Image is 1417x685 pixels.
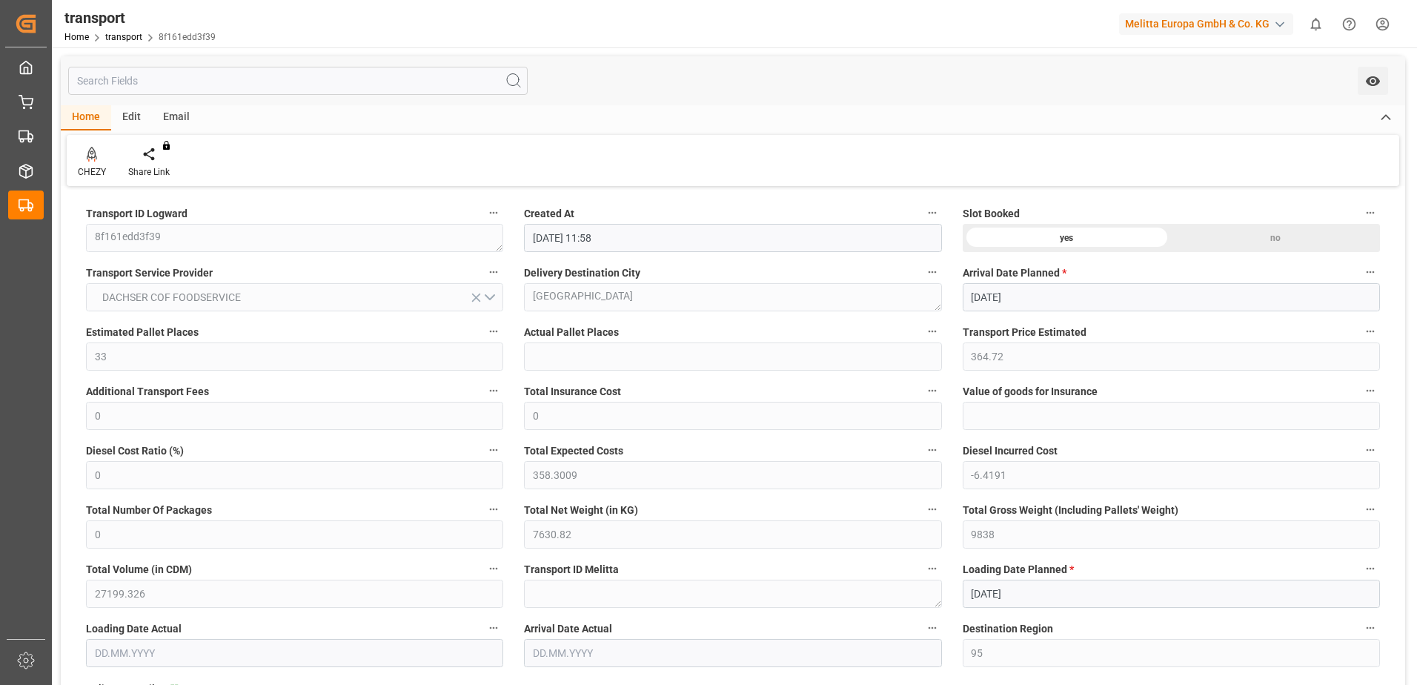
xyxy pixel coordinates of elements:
[86,621,182,637] span: Loading Date Actual
[64,32,89,42] a: Home
[963,384,1098,400] span: Value of goods for Insurance
[963,283,1380,311] input: DD.MM.YYYY
[86,562,192,578] span: Total Volume (in CDM)
[86,325,199,340] span: Estimated Pallet Places
[963,562,1074,578] span: Loading Date Planned
[61,105,111,130] div: Home
[923,262,942,282] button: Delivery Destination City
[86,283,503,311] button: open menu
[1299,7,1333,41] button: show 0 new notifications
[1361,618,1380,638] button: Destination Region
[484,381,503,400] button: Additional Transport Fees
[95,290,248,305] span: DACHSER COF FOODSERVICE
[1361,262,1380,282] button: Arrival Date Planned *
[963,265,1066,281] span: Arrival Date Planned
[78,165,106,179] div: CHEZY
[524,384,621,400] span: Total Insurance Cost
[524,206,574,222] span: Created At
[484,618,503,638] button: Loading Date Actual
[923,500,942,519] button: Total Net Weight (in KG)
[923,559,942,578] button: Transport ID Melitta
[963,503,1178,518] span: Total Gross Weight (Including Pallets' Weight)
[963,443,1058,459] span: Diesel Incurred Cost
[1361,559,1380,578] button: Loading Date Planned *
[484,322,503,341] button: Estimated Pallet Places
[1361,381,1380,400] button: Value of goods for Insurance
[86,224,503,252] textarea: 8f161edd3f39
[524,639,941,667] input: DD.MM.YYYY
[524,325,619,340] span: Actual Pallet Places
[484,440,503,460] button: Diesel Cost Ratio (%)
[963,325,1086,340] span: Transport Price Estimated
[524,562,619,578] span: Transport ID Melitta
[1361,322,1380,341] button: Transport Price Estimated
[86,265,213,281] span: Transport Service Provider
[524,265,640,281] span: Delivery Destination City
[963,621,1053,637] span: Destination Region
[152,105,201,130] div: Email
[484,262,503,282] button: Transport Service Provider
[484,203,503,222] button: Transport ID Logward
[105,32,142,42] a: transport
[86,639,503,667] input: DD.MM.YYYY
[484,500,503,519] button: Total Number Of Packages
[1119,10,1299,38] button: Melitta Europa GmbH & Co. KG
[524,224,941,252] input: DD.MM.YYYY HH:MM
[1361,440,1380,460] button: Diesel Incurred Cost
[923,381,942,400] button: Total Insurance Cost
[86,443,184,459] span: Diesel Cost Ratio (%)
[1119,13,1293,35] div: Melitta Europa GmbH & Co. KG
[86,384,209,400] span: Additional Transport Fees
[86,206,188,222] span: Transport ID Logward
[524,283,941,311] textarea: [GEOGRAPHIC_DATA]
[68,67,528,95] input: Search Fields
[923,322,942,341] button: Actual Pallet Places
[1361,203,1380,222] button: Slot Booked
[1333,7,1366,41] button: Help Center
[86,503,212,518] span: Total Number Of Packages
[923,618,942,638] button: Arrival Date Actual
[484,559,503,578] button: Total Volume (in CDM)
[923,203,942,222] button: Created At
[524,621,612,637] span: Arrival Date Actual
[524,503,638,518] span: Total Net Weight (in KG)
[64,7,216,29] div: transport
[111,105,152,130] div: Edit
[923,440,942,460] button: Total Expected Costs
[1361,500,1380,519] button: Total Gross Weight (Including Pallets' Weight)
[1358,67,1388,95] button: open menu
[963,206,1020,222] span: Slot Booked
[524,443,623,459] span: Total Expected Costs
[963,580,1380,608] input: DD.MM.YYYY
